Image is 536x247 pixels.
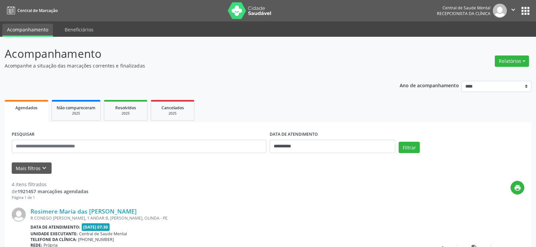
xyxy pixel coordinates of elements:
[514,184,521,192] i: print
[12,181,88,188] div: 4 itens filtrados
[5,45,373,62] p: Acompanhamento
[400,81,459,89] p: Ano de acompanhamento
[41,164,48,172] i: keyboard_arrow_down
[30,231,78,237] b: Unidade executante:
[12,129,35,140] label: PESQUISAR
[12,195,88,201] div: Página 1 de 1
[17,8,58,13] span: Central de Marcação
[12,162,52,174] button: Mais filtroskeyboard_arrow_down
[15,105,38,111] span: Agendados
[79,231,127,237] span: Central de Saude Mental
[156,111,189,116] div: 2025
[511,181,524,195] button: print
[437,11,490,16] span: Recepcionista da clínica
[2,24,53,37] a: Acompanhamento
[78,237,114,242] span: [PHONE_NUMBER]
[30,215,424,221] div: R CONEGO [PERSON_NAME], 1 ANDAR B, [PERSON_NAME], OLINDA - PE
[510,6,517,13] i: 
[507,4,520,18] button: 
[12,188,88,195] div: de
[437,5,490,11] div: Central de Saude Mental
[115,105,136,111] span: Resolvidos
[12,208,26,222] img: img
[82,223,110,231] span: [DATE] 07:30
[57,105,95,111] span: Não compareceram
[520,5,531,17] button: apps
[161,105,184,111] span: Cancelados
[17,188,88,195] strong: 1921457 marcações agendadas
[30,208,137,215] a: Rosimere Maria das [PERSON_NAME]
[495,55,529,67] button: Relatórios
[270,129,318,140] label: DATA DE ATENDIMENTO
[57,111,95,116] div: 2025
[109,111,142,116] div: 2025
[5,5,58,16] a: Central de Marcação
[399,142,420,153] button: Filtrar
[5,62,373,69] p: Acompanhe a situação das marcações correntes e finalizadas
[30,237,77,242] b: Telefone da clínica:
[30,224,80,230] b: Data de atendimento:
[60,24,98,35] a: Beneficiários
[493,4,507,18] img: img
